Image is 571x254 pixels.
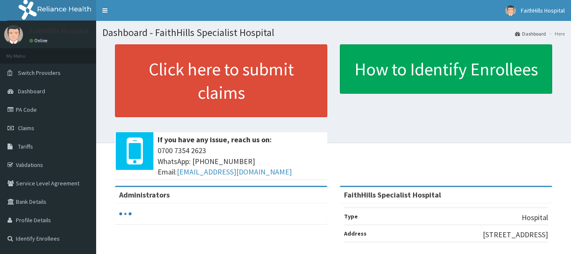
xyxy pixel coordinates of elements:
p: [STREET_ADDRESS] [483,229,548,240]
strong: FaithHills Specialist Hospital [344,190,441,200]
span: Claims [18,124,34,132]
h1: Dashboard - FaithHills Specialist Hospital [102,27,565,38]
span: 0700 7354 2623 WhatsApp: [PHONE_NUMBER] Email: [158,145,323,177]
li: Here [547,30,565,37]
a: [EMAIL_ADDRESS][DOMAIN_NAME] [177,167,292,177]
img: User Image [4,25,23,44]
a: Click here to submit claims [115,44,327,117]
p: FaithHills Hospital [29,27,89,35]
b: Administrators [119,190,170,200]
a: How to Identify Enrollees [340,44,552,94]
b: If you have any issue, reach us on: [158,135,272,144]
span: Dashboard [18,87,45,95]
a: Dashboard [515,30,546,37]
span: FaithHills Hospital [521,7,565,14]
span: Tariffs [18,143,33,150]
b: Address [344,230,367,237]
img: User Image [505,5,516,16]
p: Hospital [522,212,548,223]
svg: audio-loading [119,208,132,220]
span: Switch Providers [18,69,61,77]
a: Online [29,38,49,44]
b: Type [344,213,358,220]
